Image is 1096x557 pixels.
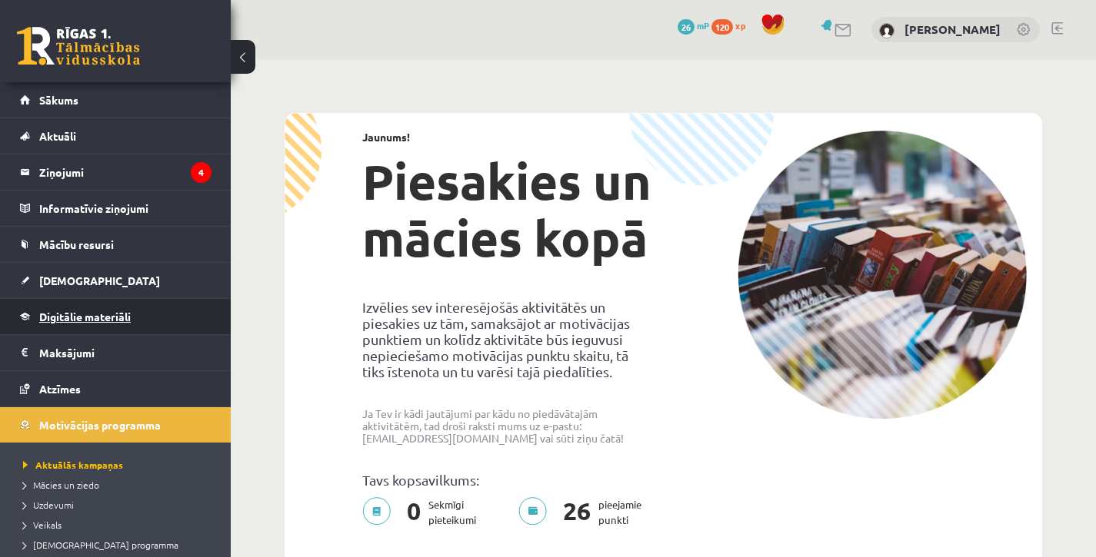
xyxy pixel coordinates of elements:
span: 26 [678,19,695,35]
p: Sekmīgi pieteikumi [362,497,485,528]
span: Uzdevumi [23,499,74,511]
a: Aktuālās kampaņas [23,458,215,472]
legend: Ziņojumi [39,154,212,190]
h1: Piesakies un mācies kopā [362,153,651,267]
a: [PERSON_NAME] [904,22,1001,37]
legend: Maksājumi [39,335,212,370]
span: 26 [555,497,598,528]
span: xp [735,19,745,31]
a: Sākums [20,82,212,118]
a: Mācies un ziedo [23,478,215,492]
span: 0 [399,497,428,528]
p: Izvēlies sev interesējošās aktivitātēs un piesakies uz tām, samaksājot ar motivācijas punktiem un... [362,299,651,380]
a: [DEMOGRAPHIC_DATA] [20,263,212,298]
p: pieejamie punkti [518,497,651,528]
a: Informatīvie ziņojumi [20,191,212,226]
a: Aktuāli [20,118,212,154]
a: Veikals [23,518,215,532]
span: [DEMOGRAPHIC_DATA] [39,274,160,287]
a: Uzdevumi [23,498,215,512]
a: Mācību resursi [20,227,212,262]
span: [DEMOGRAPHIC_DATA] programma [23,539,178,551]
span: 120 [711,19,733,35]
a: Digitālie materiāli [20,299,212,334]
img: campaign-image-1c4f3b39ab1f89d1fca25a8facaab35ebc8e40cf20aedba61fd73fb4233361ac.png [738,131,1027,419]
span: Aktuāli [39,129,76,143]
span: Veikals [23,519,62,531]
p: Ja Tev ir kādi jautājumi par kādu no piedāvātajām aktivitātēm, tad droši raksti mums uz e-pastu: ... [362,407,651,444]
a: Ziņojumi4 [20,154,212,190]
a: Maksājumi [20,335,212,370]
a: 120 xp [711,19,753,31]
a: [DEMOGRAPHIC_DATA] programma [23,538,215,552]
span: Sākums [39,93,78,107]
span: Aktuālās kampaņas [23,459,123,471]
span: Motivācijas programma [39,418,161,432]
span: Atzīmes [39,382,81,396]
i: 4 [191,162,212,183]
strong: Jaunums! [362,130,410,144]
legend: Informatīvie ziņojumi [39,191,212,226]
a: Rīgas 1. Tālmācības vidusskola [17,27,140,65]
span: mP [697,19,709,31]
a: Atzīmes [20,371,212,406]
a: 26 mP [678,19,709,31]
span: Digitālie materiāli [39,310,131,323]
span: Mācies un ziedo [23,479,99,491]
span: Mācību resursi [39,237,114,251]
a: Motivācijas programma [20,407,212,443]
img: Elizabete Lonija Linde [879,23,894,38]
p: Tavs kopsavilkums: [362,472,651,488]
